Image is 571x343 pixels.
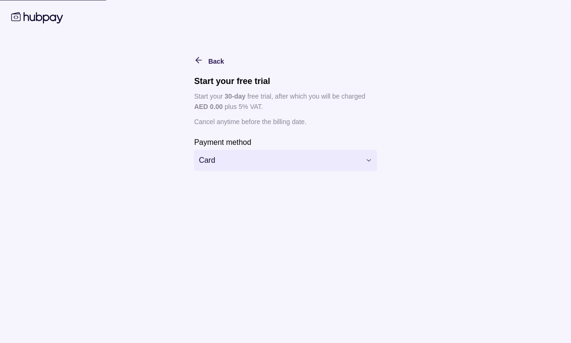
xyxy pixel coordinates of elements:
h1: Start your free trial [194,75,377,86]
p: AED 0.00 [194,102,223,110]
button: Back [194,55,224,66]
label: Payment method [194,136,251,147]
span: Back [208,57,224,65]
p: 30 -day [225,92,245,100]
p: Payment method [194,138,251,146]
p: Start your free trial, after which you will be charged plus 5% VAT. [194,91,377,111]
p: Cancel anytime before the billing date. [194,116,377,126]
